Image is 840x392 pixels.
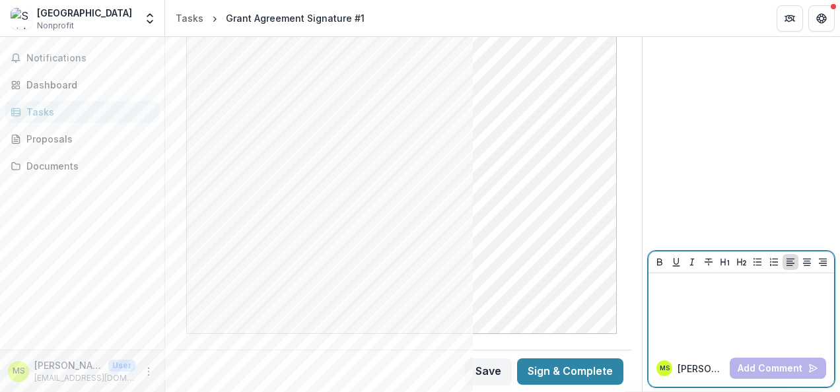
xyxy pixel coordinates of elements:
button: Sign & Complete [517,358,623,385]
div: Grant Agreement Signature #1 [226,11,365,25]
button: Bullet List [750,254,765,270]
button: Align Left [783,254,798,270]
button: Ordered List [766,254,782,270]
a: Documents [5,155,159,177]
button: Add Comment [730,358,826,379]
div: Marissa Stark [13,367,25,376]
a: Dashboard [5,74,159,96]
button: Align Center [799,254,815,270]
button: Open entity switcher [141,5,159,32]
a: Tasks [5,101,159,123]
div: Marissa Stark [660,365,670,372]
div: Dashboard [26,78,149,92]
button: Heading 1 [717,254,733,270]
button: Heading 2 [734,254,750,270]
div: Tasks [176,11,203,25]
img: Skirball Cultural Center [11,8,32,29]
p: User [108,360,135,372]
p: [PERSON_NAME] [678,362,724,376]
button: Partners [777,5,803,32]
span: Nonprofit [37,20,74,32]
div: Tasks [26,105,149,119]
button: Align Right [815,254,831,270]
span: Notifications [26,53,154,64]
p: [PERSON_NAME] [34,358,103,372]
p: [EMAIL_ADDRESS][DOMAIN_NAME] [34,372,135,384]
button: Bold [652,254,668,270]
div: Documents [26,159,149,173]
a: Proposals [5,128,159,150]
button: Notifications [5,48,159,69]
a: Tasks [170,9,209,28]
button: Get Help [808,5,835,32]
div: Proposals [26,132,149,146]
button: More [141,364,157,379]
button: Save [465,358,512,385]
button: Underline [668,254,684,270]
button: Strike [701,254,717,270]
button: Italicize [684,254,700,270]
div: [GEOGRAPHIC_DATA] [37,6,132,20]
nav: breadcrumb [170,9,370,28]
